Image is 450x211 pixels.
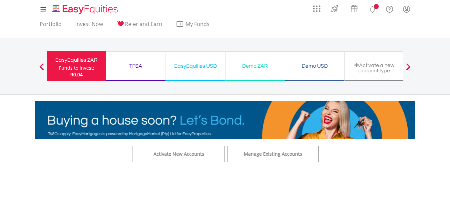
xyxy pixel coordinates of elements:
[51,55,102,65] div: EasyEquities ZAR
[349,3,360,14] img: vouchers-v2.svg
[114,21,165,31] a: Refer and Earn
[37,21,64,31] a: Portfolio
[364,2,381,15] a: Notifications
[70,71,83,78] span: R0.04
[110,61,162,71] div: TFSA
[344,2,364,14] a: Vouchers
[349,62,400,73] div: Activate a new account type
[289,61,340,71] div: Demo USD
[176,20,220,28] span: My Funds
[125,20,162,28] span: Refer and Earn
[35,101,415,139] img: EasyMortage Promotion Banner
[59,65,94,71] div: Funds to invest:
[229,61,281,71] div: Demo ZAR
[51,4,121,15] img: EasyEquities_Logo.png
[50,2,121,15] a: Home page
[309,2,325,12] a: AppsGrid
[313,5,320,12] img: grid-menu-icon.svg
[133,146,225,162] a: Activate New Accounts
[73,21,106,31] a: Invest Now
[170,61,221,71] div: EasyEquities USD
[227,146,319,162] a: Manage Existing Accounts
[398,2,415,16] a: My Profile
[329,3,340,14] img: thrive-v2.svg
[381,2,398,15] a: FAQ's and Support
